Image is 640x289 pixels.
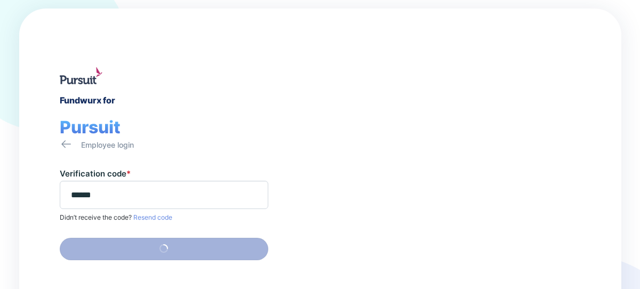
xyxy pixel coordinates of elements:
div: Employee login [81,139,134,151]
span: Resend code [132,213,172,221]
span: Pursuit [60,117,121,138]
div: Fundwurx [381,164,503,190]
label: Verification code [60,168,131,179]
img: logo.jpg [60,67,102,84]
div: Fundwurx for [60,93,115,108]
span: Didn’t receive the code? [60,213,132,221]
div: Thank you for choosing Fundwurx as your partner in driving positive social impact! [381,212,564,242]
div: Welcome to [381,150,465,160]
